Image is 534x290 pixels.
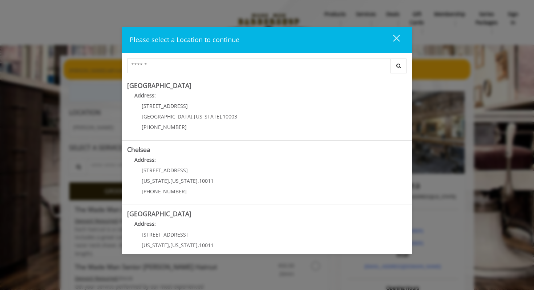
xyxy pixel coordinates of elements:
span: , [221,113,223,120]
div: Center Select [127,59,407,77]
span: Please select a Location to continue [130,35,239,44]
span: , [193,113,194,120]
button: close dialog [380,32,404,47]
span: 10011 [199,177,214,184]
input: Search Center [127,59,391,73]
span: [US_STATE] [194,113,221,120]
b: Address: [134,92,156,99]
span: [STREET_ADDRESS] [142,231,188,238]
span: [US_STATE] [142,242,169,249]
i: Search button [395,63,403,68]
b: [GEOGRAPHIC_DATA] [127,81,191,90]
span: [STREET_ADDRESS] [142,167,188,174]
b: Address: [134,156,156,163]
span: , [169,242,170,249]
b: [GEOGRAPHIC_DATA] [127,209,191,218]
span: [STREET_ADDRESS] [142,102,188,109]
span: 10003 [223,113,237,120]
span: , [198,242,199,249]
span: , [198,177,199,184]
b: Chelsea [127,145,150,154]
span: [US_STATE] [170,177,198,184]
span: , [169,177,170,184]
span: 10011 [199,242,214,249]
span: [PHONE_NUMBER] [142,124,187,130]
span: [US_STATE] [170,242,198,249]
span: [GEOGRAPHIC_DATA] [142,113,193,120]
div: close dialog [385,34,399,45]
span: [PHONE_NUMBER] [142,188,187,195]
b: Address: [134,220,156,227]
span: [US_STATE] [142,177,169,184]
